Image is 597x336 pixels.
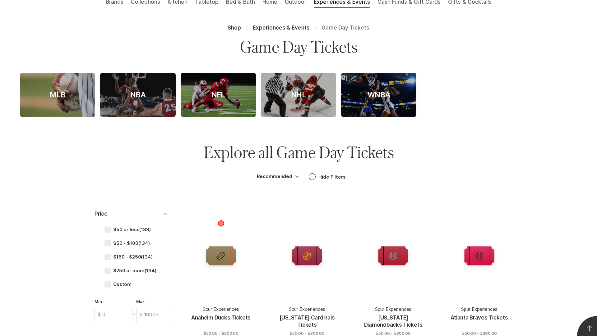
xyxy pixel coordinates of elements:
[95,307,132,322] input: 0
[203,330,238,336] span: $50.00 - $300.00
[294,173,301,180] button: open menu
[132,307,136,322] div: -
[240,36,357,58] h1: Game Day Tickets
[461,306,498,313] span: Spur Experiences
[318,174,346,180] div: Hide Filters
[100,73,175,117] a: NBA
[360,91,398,100] div: WNBA
[294,173,301,180] span: Option select
[95,210,162,218] div: Price
[113,282,132,287] span: Custom
[204,91,233,100] div: NFL
[322,25,369,31] span: Game Day Tickets
[181,73,256,117] a: NFL
[261,73,336,117] a: NHL
[284,91,313,100] div: NHL
[42,91,73,100] div: MLB
[462,330,497,336] span: $50.00 - $300.00
[20,73,95,117] a: MLB
[90,208,174,220] button: Price
[289,330,324,336] span: $50.00 - $300.00
[90,220,174,327] div: Price
[113,240,150,246] span: $50 - $100 (134)
[315,25,317,31] span: /
[137,307,174,322] input: 1000+
[274,314,340,329] p: Arizona Cardinals Tickets
[191,314,251,329] p: Anaheim Ducks Tickets
[113,227,151,232] span: $50 or less (133)
[123,91,153,100] div: NBA
[113,268,156,273] span: $250 or more (134)
[188,213,254,336] a: Spur ExperiencesAnaheim Ducks Tickets$50.00 - $300.00
[113,254,153,260] span: $150 - $250 (134)
[289,306,326,313] span: Spur Experiences
[360,213,426,336] a: Spur Experiences[US_STATE] Diamondbacks Tickets$50.00 - $300.00
[203,306,239,313] span: Spur Experiences
[253,25,310,31] span: Experiences & Events
[341,73,416,117] a: WNBA
[375,306,412,313] span: Spur Experiences
[360,314,426,329] p: Arizona Diamondbacks Tickets
[228,25,241,31] span: Shop
[136,299,174,304] label: Max
[95,299,132,304] label: Min
[376,330,410,336] span: $50.00 - $300.00
[246,25,248,31] span: /
[446,213,512,336] a: Spur ExperiencesAtlanta Braves Tickets$50.00 - $300.00
[274,213,340,336] a: Spur Experiences[US_STATE] Cardinals Tickets$50.00 - $300.00
[451,314,508,329] p: Atlanta Braves Tickets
